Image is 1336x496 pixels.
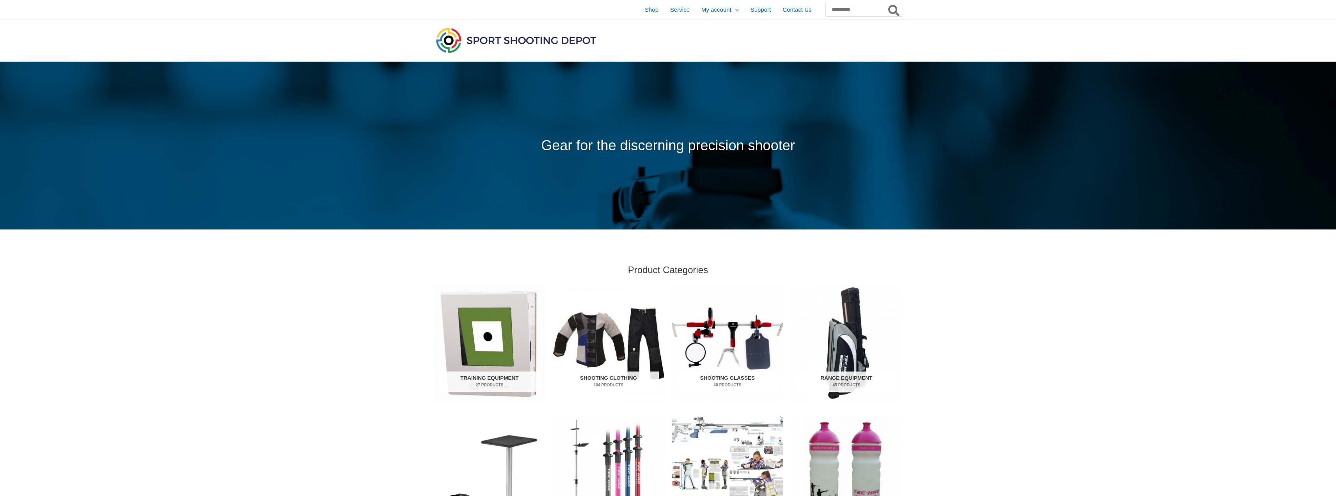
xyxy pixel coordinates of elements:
[672,285,783,401] a: Visit product category Shooting Glasses
[791,285,902,401] a: Visit product category Range Equipment
[434,264,902,276] h2: Product Categories
[677,382,778,388] mark: 60 Products
[434,285,545,401] a: Visit product category Training Equipment
[434,26,598,55] img: Sport Shooting Depot
[558,372,659,392] h2: Shooting Clothing
[553,285,664,401] img: Shooting Clothing
[672,285,783,401] img: Shooting Glasses
[796,372,897,392] h2: Range Equipment
[677,372,778,392] h2: Shooting Glasses
[558,382,659,388] mark: 104 Products
[553,285,664,401] a: Visit product category Shooting Clothing
[439,382,540,388] mark: 27 Products
[439,372,540,392] h2: Training Equipment
[434,285,545,401] img: Training Equipment
[887,3,902,16] button: Search
[796,382,897,388] mark: 45 Products
[791,285,902,401] img: Range Equipment
[434,133,902,159] p: Gear for the discerning precision shooter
